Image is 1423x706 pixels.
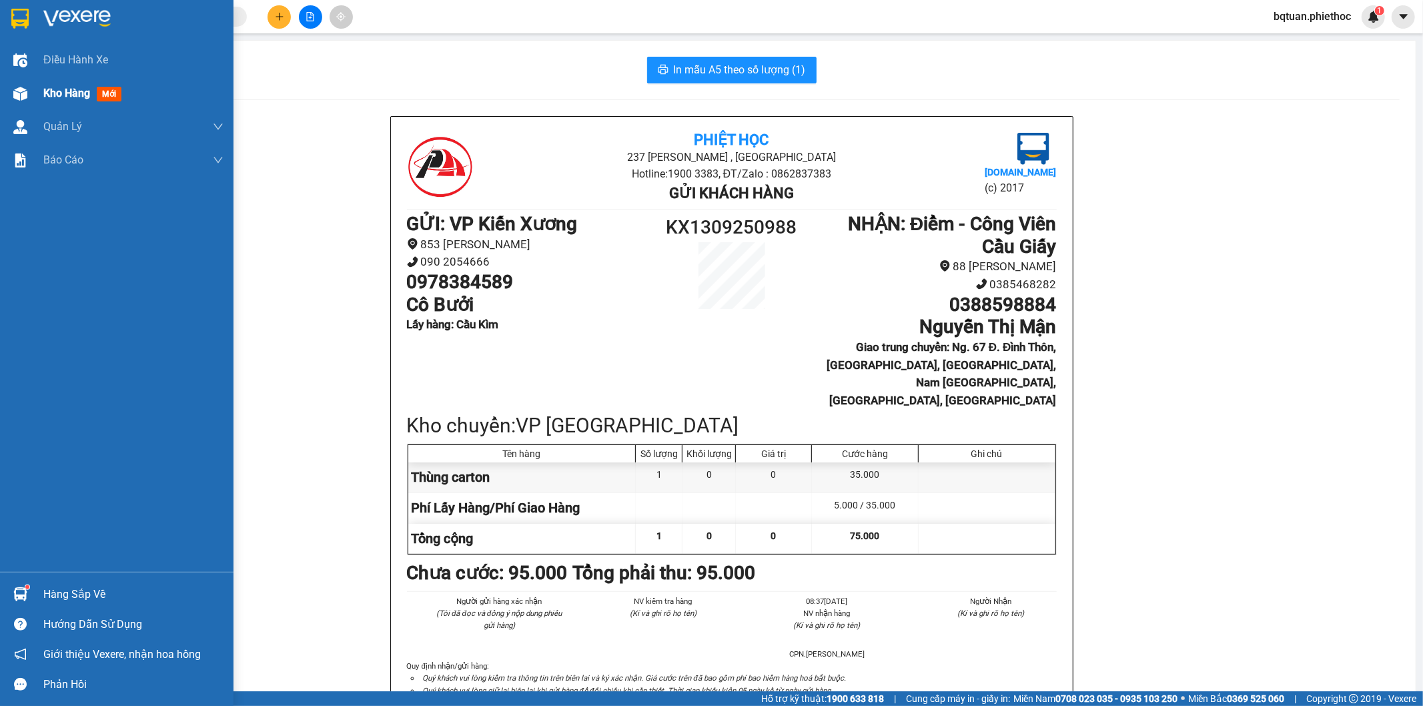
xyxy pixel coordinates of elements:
li: Hotline: 1900 3383, ĐT/Zalo : 0862837383 [125,49,558,66]
li: (c) 2017 [985,180,1056,196]
button: file-add [299,5,322,29]
strong: 1900 633 818 [827,693,884,704]
span: caret-down [1398,11,1410,23]
img: logo-vxr [11,9,29,29]
span: Miền Nam [1013,691,1177,706]
button: caret-down [1392,5,1415,29]
span: Kho hàng [43,87,90,99]
div: Hướng dẫn sử dụng [43,615,223,635]
h1: Cô Bưởi [407,294,650,316]
div: Cước hàng [815,448,914,459]
div: Số lượng [639,448,678,459]
i: (Kí và ghi rõ họ tên) [793,621,860,630]
li: 853 [PERSON_NAME] [407,236,650,254]
span: Điều hành xe [43,51,108,68]
strong: 0369 525 060 [1227,693,1284,704]
li: 237 [PERSON_NAME] , [GEOGRAPHIC_DATA] [515,149,948,165]
img: solution-icon [13,153,27,167]
li: NV nhận hàng [761,607,893,619]
span: Cung cấp máy in - giấy in: [906,691,1010,706]
strong: 0708 023 035 - 0935 103 250 [1055,693,1177,704]
div: Phản hồi [43,675,223,695]
sup: 1 [25,585,29,589]
span: question-circle [14,618,27,631]
span: phone [407,256,418,268]
img: logo.jpg [17,17,83,83]
span: file-add [306,12,315,21]
b: NHẬN : Điểm - Công Viên Cầu Giấy [848,213,1056,258]
div: Tên hàng [412,448,632,459]
i: (Kí và ghi rõ họ tên) [630,609,696,618]
span: down [213,155,223,165]
li: 08:37[DATE] [761,595,893,607]
div: Hàng sắp về [43,585,223,605]
div: 0 [736,462,812,492]
li: Người gửi hàng xác nhận [434,595,566,607]
i: Quý khách vui lòng kiểm tra thông tin trên biên lai và ký xác nhận. Giá cước trên đã bao gồm phí ... [423,673,846,683]
span: aim [336,12,346,21]
span: mới [97,87,121,101]
span: 1 [656,531,662,541]
b: GỬI : VP Kiến Xương [407,213,578,235]
img: logo.jpg [1017,133,1049,165]
span: plus [275,12,284,21]
span: Miền Bắc [1188,691,1284,706]
div: 0 [682,462,736,492]
div: 35.000 [812,462,918,492]
span: 0 [771,531,777,541]
h1: Nguyễn Thị Mận [813,316,1056,338]
img: logo.jpg [407,133,474,200]
span: phone [976,278,987,290]
i: (Tôi đã đọc và đồng ý nộp dung phiếu gửi hàng) [436,609,562,630]
div: 5.000 / 35.000 [812,493,918,523]
span: Quản Lý [43,118,82,135]
span: bqtuan.phiethoc [1263,8,1362,25]
span: down [213,121,223,132]
span: 75.000 [850,531,879,541]
span: environment [407,238,418,250]
i: Quý khách vui lòng giữ lại biên lai khi gửi hàng để đối chiếu khi cần thiết. Thời gian khiếu kiện... [423,686,833,695]
li: NV kiểm tra hàng [597,595,729,607]
b: Giao trung chuyển: Ng. 67 Đ. Đình Thôn, [GEOGRAPHIC_DATA], [GEOGRAPHIC_DATA], Nam [GEOGRAPHIC_DAT... [827,340,1057,407]
span: message [14,678,27,691]
li: CPN.[PERSON_NAME] [761,648,893,660]
button: printerIn mẫu A5 theo số lượng (1) [647,57,817,83]
li: 0385468282 [813,276,1056,294]
span: ⚪️ [1181,696,1185,701]
span: Báo cáo [43,151,83,168]
span: In mẫu A5 theo số lượng (1) [674,61,806,78]
li: 237 [PERSON_NAME] , [GEOGRAPHIC_DATA] [125,33,558,49]
b: Phiệt Học [694,131,769,148]
sup: 1 [1375,6,1384,15]
div: 1 [636,462,682,492]
span: copyright [1349,694,1358,703]
li: 090 2054666 [407,253,650,271]
img: warehouse-icon [13,120,27,134]
span: 0 [706,531,712,541]
div: Khối lượng [686,448,732,459]
img: warehouse-icon [13,87,27,101]
b: Tổng phải thu: 95.000 [573,562,756,584]
span: environment [939,260,951,272]
h1: 0388598884 [813,294,1056,316]
div: Phí Lấy Hàng/Phí Giao Hàng [408,493,636,523]
button: plus [268,5,291,29]
b: [DOMAIN_NAME] [985,167,1056,178]
div: Kho chuyển: VP [GEOGRAPHIC_DATA] [407,410,1057,441]
li: Người Nhận [925,595,1057,607]
b: GỬI : VP Kiến Xương [17,97,187,119]
div: Thùng carton [408,462,636,492]
span: | [894,691,896,706]
img: warehouse-icon [13,53,27,67]
span: | [1294,691,1296,706]
h1: 0978384589 [407,271,650,294]
div: Giá trị [739,448,808,459]
span: Giới thiệu Vexere, nhận hoa hồng [43,646,201,663]
b: Lấy hàng : Cầu Kìm [407,318,499,331]
span: Hỗ trợ kỹ thuật: [761,691,884,706]
b: Chưa cước : 95.000 [407,562,568,584]
img: warehouse-icon [13,587,27,601]
li: Hotline: 1900 3383, ĐT/Zalo : 0862837383 [515,165,948,182]
button: aim [330,5,353,29]
span: notification [14,648,27,661]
